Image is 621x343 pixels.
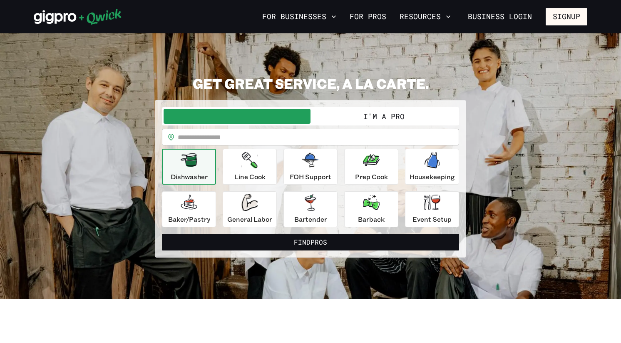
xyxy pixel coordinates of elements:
button: I'm a Pro [310,109,457,124]
button: Dishwasher [162,149,216,185]
img: Qwick [34,8,122,25]
p: General Labor [227,214,272,224]
p: Event Setup [412,214,452,224]
button: Baker/Pastry [162,191,216,227]
button: Prep Cook [344,149,398,185]
button: FindPros [162,234,459,250]
button: Event Setup [405,191,459,227]
iframe: Netlify Drawer [148,323,473,343]
button: Barback [344,191,398,227]
button: Line Cook [223,149,277,185]
button: For Businesses [259,10,340,24]
p: Barback [358,214,385,224]
a: For Pros [346,10,390,24]
button: General Labor [223,191,277,227]
p: Housekeeping [410,172,455,182]
h2: GET GREAT SERVICE, A LA CARTE. [155,75,466,92]
button: Signup [546,8,587,25]
p: Baker/Pastry [168,214,210,224]
p: Line Cook [234,172,266,182]
button: Housekeeping [405,149,459,185]
button: Bartender [283,191,338,227]
p: Dishwasher [171,172,208,182]
p: FOH Support [290,172,331,182]
button: Resources [396,10,454,24]
p: Bartender [294,214,327,224]
button: I'm a Business [164,109,310,124]
a: Business Login [461,8,539,25]
button: FOH Support [283,149,338,185]
p: Prep Cook [355,172,388,182]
